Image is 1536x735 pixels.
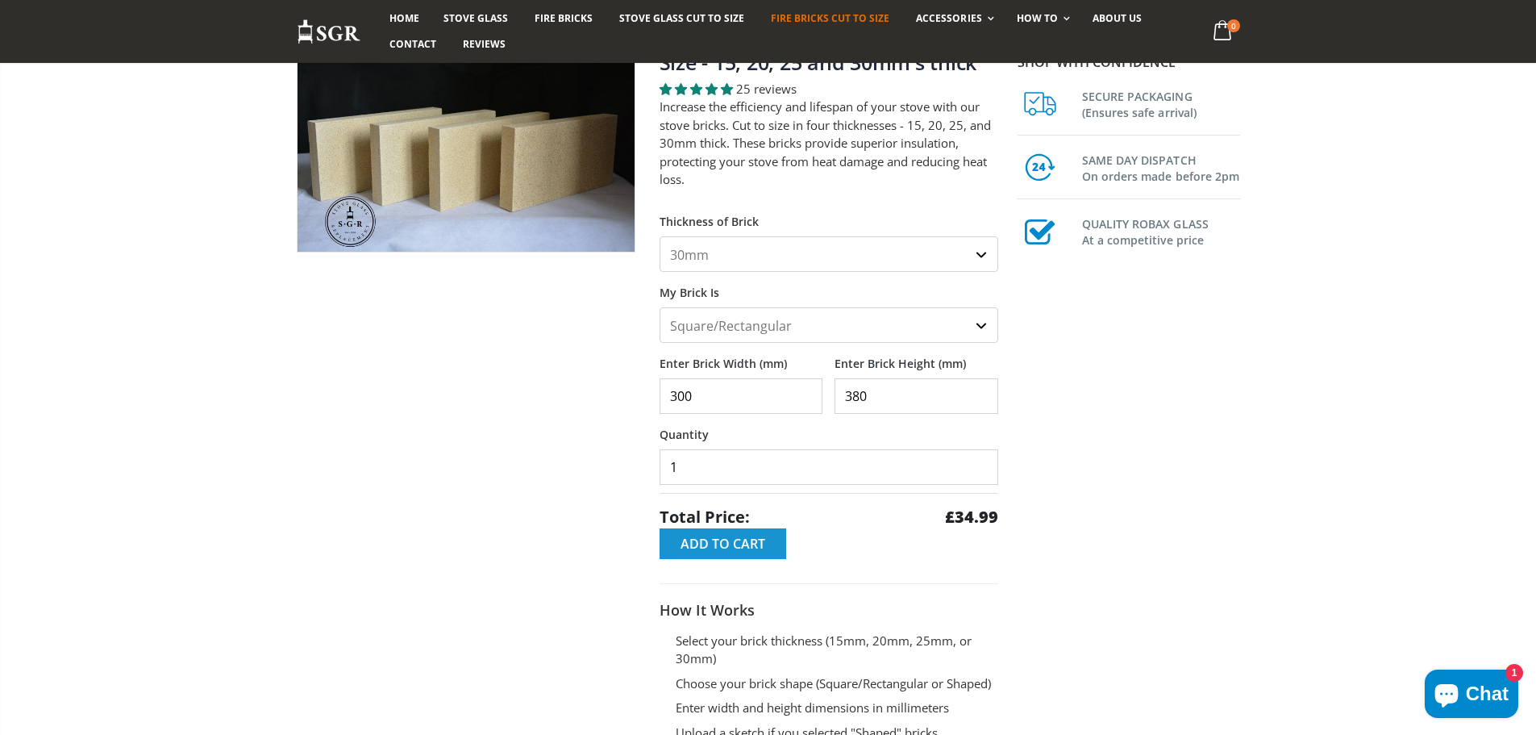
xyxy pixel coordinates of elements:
span: 25 reviews [736,81,797,97]
a: Contact [377,31,448,57]
img: Stove Glass Replacement [297,19,361,45]
a: Fire Bricks [522,6,605,31]
span: Home [389,11,419,25]
span: 0 [1227,19,1240,32]
span: Contact [389,37,436,51]
label: My Brick Is [660,272,998,301]
li: Select your brick thickness (15mm, 20mm, 25mm, or 30mm) [676,632,998,668]
a: Home [377,6,431,31]
strong: £34.99 [945,506,998,528]
p: Increase the efficiency and lifespan of your stove with our stove bricks. Cut to size in four thi... [660,98,998,189]
inbox-online-store-chat: Shopify online store chat [1420,670,1523,722]
span: Fire Bricks Cut To Size [771,11,889,25]
img: 4_fire_bricks_1aa33a0b-dc7a-4843-b288-55f1aa0e36c3_800x_crop_center.jpeg [298,27,635,251]
label: Enter Brick Width (mm) [660,343,823,372]
a: Stove Glass [431,6,520,31]
a: Accessories [904,6,1001,31]
h3: QUALITY ROBAX GLASS At a competitive price [1082,213,1240,248]
span: Stove Glass Cut To Size [619,11,744,25]
span: Reviews [463,37,506,51]
h3: SAME DAY DISPATCH On orders made before 2pm [1082,149,1240,185]
label: Thickness of Brick [660,201,998,230]
span: Stove Glass [443,11,508,25]
span: About us [1093,11,1142,25]
button: Add to Cart [660,528,786,559]
a: About us [1080,6,1154,31]
span: Add to Cart [681,535,765,553]
a: Reviews [451,31,518,57]
span: How To [1017,11,1058,25]
li: Enter width and height dimensions in millimeters [676,699,998,717]
span: 4.80 stars [660,81,736,97]
h3: How It Works [660,600,998,620]
a: Stove Glass Cut To Size [607,6,756,31]
span: Total Price: [660,506,750,528]
label: Quantity [660,414,998,443]
a: How To [1005,6,1078,31]
li: Choose your brick shape (Square/Rectangular or Shaped) [676,674,998,693]
a: 0 [1206,16,1239,48]
label: Enter Brick Height (mm) [835,343,998,372]
a: Fire Bricks Cut To Size [759,6,901,31]
span: Accessories [916,11,981,25]
span: Fire Bricks [535,11,593,25]
h3: SECURE PACKAGING (Ensures safe arrival) [1082,86,1240,121]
